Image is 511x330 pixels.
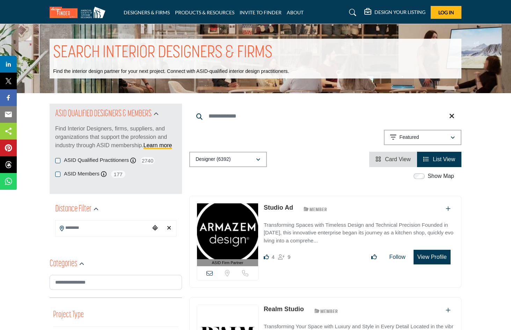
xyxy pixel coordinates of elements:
[189,152,267,167] button: Designer (6392)
[53,68,289,75] p: Find the interior design partner for your next project. Connect with ASID-qualified interior desi...
[240,9,282,15] a: INVITE TO FINDER
[197,203,258,267] a: ASID Firm Partner
[50,258,77,270] h2: Categories
[369,152,417,167] li: Card View
[278,253,290,261] div: Followers
[385,156,411,162] span: Card View
[140,156,155,165] span: 2740
[264,204,293,211] a: Studio Ad
[272,254,275,260] span: 4
[64,156,129,164] label: ASID Qualified Practitioners
[446,307,451,313] a: Add To List
[423,156,455,162] a: View List
[175,9,234,15] a: PRODUCTS & RESOURCES
[433,156,455,162] span: List View
[55,172,60,177] input: ASID Members checkbox
[374,9,425,15] h5: DESIGN YOUR LISTING
[150,221,160,236] div: Choose your current location
[438,9,454,15] span: Log In
[384,130,461,145] button: Featured
[164,221,174,236] div: Clear search location
[110,170,126,179] span: 177
[50,7,109,18] img: Site Logo
[414,250,451,264] button: View Profile
[124,9,170,15] a: DESIGNERS & FIRMS
[264,203,293,212] p: Studio Ad
[212,260,243,266] span: ASID Firm Partner
[264,306,304,313] a: Realm Studio
[53,42,272,64] h1: SEARCH INTERIOR DESIGNERS & FIRMS
[53,308,84,322] button: Project Type
[55,203,92,216] h2: Distance Filter
[55,108,152,120] h2: ASID QUALIFIED DESIGNERS & MEMBERS
[431,6,461,19] button: Log In
[287,254,290,260] span: 9
[300,205,331,213] img: ASID Members Badge Icon
[196,156,231,163] p: Designer (6392)
[385,250,410,264] button: Follow
[287,9,304,15] a: ABOUT
[197,203,258,259] img: Studio Ad
[55,158,60,163] input: ASID Qualified Practitioners checkbox
[264,221,454,245] p: Transforming Spaces with Timeless Design and Technical Precision Founded in [DATE], this innovati...
[428,172,454,180] label: Show Map
[417,152,461,167] li: List View
[264,305,304,314] p: Realm Studio
[446,206,451,212] a: Add To List
[189,108,461,125] input: Search Keyword
[55,125,176,150] p: Find Interior Designers, firms, suppliers, and organizations that support the profession and indu...
[64,170,100,178] label: ASID Members
[264,217,454,245] a: Transforming Spaces with Timeless Design and Technical Precision Founded in [DATE], this innovati...
[56,221,150,235] input: Search Location
[50,275,182,290] input: Search Category
[342,7,361,18] a: Search
[144,142,172,148] a: Learn more
[311,306,342,315] img: ASID Members Badge Icon
[364,8,425,17] div: DESIGN YOUR LISTING
[400,134,419,141] p: Featured
[367,250,381,264] button: Like listing
[264,254,269,260] i: Likes
[375,156,411,162] a: View Card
